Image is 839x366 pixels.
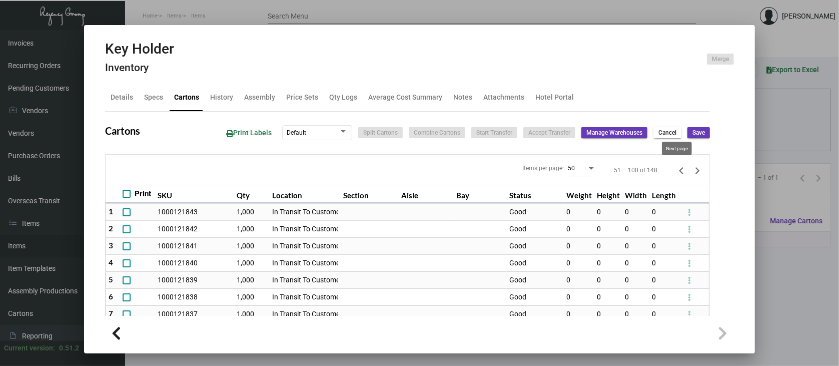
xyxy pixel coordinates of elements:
[358,127,403,138] button: Split Cartons
[707,54,734,65] button: Merge
[535,92,574,103] div: Hotel Portal
[564,186,594,203] th: Weight
[109,275,113,284] span: 5
[363,129,398,137] span: Split Cartons
[329,92,357,103] div: Qty Logs
[109,241,113,250] span: 3
[218,124,280,142] button: Print Labels
[286,92,318,103] div: Price Sets
[414,129,460,137] span: Combine Cartons
[522,164,564,173] div: Items per page:
[135,188,151,200] span: Print
[409,127,465,138] button: Combine Cartons
[689,162,705,178] button: Next page
[155,186,234,203] th: SKU
[471,127,517,138] button: Start Transfer
[483,92,524,103] div: Attachments
[399,186,454,203] th: Aisle
[673,162,689,178] button: Previous page
[174,92,199,103] div: Cartons
[453,92,472,103] div: Notes
[581,127,647,138] button: Manage Warehouses
[105,41,174,58] h2: Key Holder
[244,92,275,103] div: Assembly
[109,309,113,318] span: 7
[109,207,113,216] span: 1
[692,129,705,137] span: Save
[270,186,341,203] th: Location
[210,92,233,103] div: History
[614,166,657,175] div: 51 – 100 of 148
[341,186,399,203] th: Section
[4,343,55,353] div: Current version:
[111,92,133,103] div: Details
[528,129,570,137] span: Accept Transfer
[287,129,306,136] span: Default
[476,129,512,137] span: Start Transfer
[109,258,113,267] span: 4
[109,292,113,301] span: 6
[523,127,575,138] button: Accept Transfer
[59,343,79,353] div: 0.51.2
[594,186,622,203] th: Height
[658,129,676,137] span: Cancel
[568,165,575,172] span: 50
[653,127,681,138] button: Cancel
[144,92,163,103] div: Specs
[368,92,442,103] div: Average Cost Summary
[568,164,596,172] mat-select: Items per page:
[507,186,564,203] th: Status
[586,129,642,137] span: Manage Warehouses
[105,62,174,74] h4: Inventory
[712,55,729,64] span: Merge
[105,125,140,137] h2: Cartons
[649,186,678,203] th: Length
[622,186,649,203] th: Width
[226,129,272,137] span: Print Labels
[109,224,113,233] span: 2
[234,186,270,203] th: Qty
[662,142,692,155] div: Next page
[454,186,507,203] th: Bay
[687,127,710,138] button: Save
